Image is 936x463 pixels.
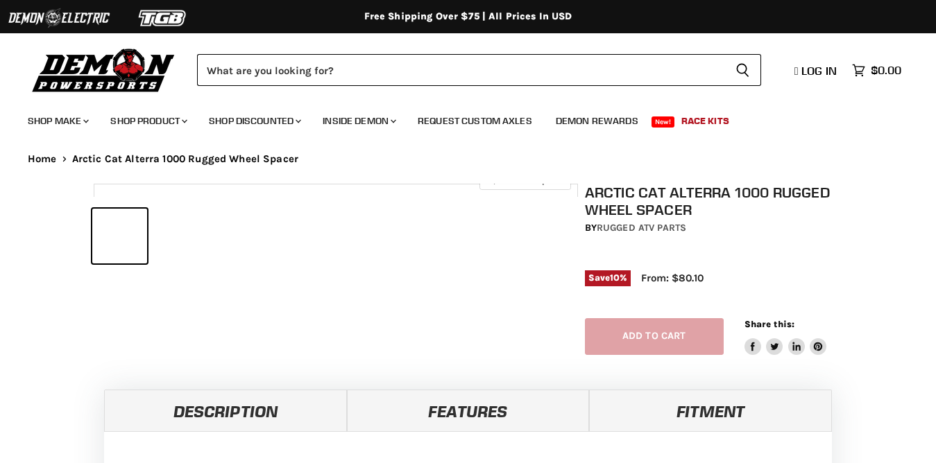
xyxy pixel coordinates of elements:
form: Product [197,54,761,86]
img: Demon Powersports [28,45,180,94]
span: Log in [801,64,837,78]
a: Shop Product [100,107,196,135]
input: Search [197,54,724,86]
div: by [585,220,849,236]
a: Shop Discounted [198,107,309,135]
span: 10 [610,272,620,283]
ul: Main menu [17,101,898,135]
button: Arctic Cat Alterra 1000 Rugged Wheel Spacer thumbnail [92,209,147,263]
a: Inside Demon [312,107,405,135]
a: Shop Make [17,107,97,135]
a: Home [28,153,57,165]
span: Share this: [744,319,794,329]
span: Arctic Cat Alterra 1000 Rugged Wheel Spacer [72,153,298,165]
h1: Arctic Cat Alterra 1000 Rugged Wheel Spacer [585,184,849,218]
span: $0.00 [871,64,901,77]
a: Description [104,390,347,431]
a: Rugged ATV Parts [597,222,686,234]
a: $0.00 [845,60,908,80]
img: Demon Electric Logo 2 [7,5,111,31]
aside: Share this: [744,318,827,355]
a: Log in [788,64,845,77]
button: Search [724,54,761,86]
span: From: $80.10 [641,272,704,284]
span: New! [652,116,675,128]
span: Click to expand [486,175,563,185]
a: Race Kits [671,107,740,135]
a: Fitment [589,390,832,431]
img: TGB Logo 2 [111,5,215,31]
span: Save % [585,270,631,286]
a: Features [347,390,590,431]
a: Request Custom Axles [407,107,543,135]
a: Demon Rewards [545,107,649,135]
